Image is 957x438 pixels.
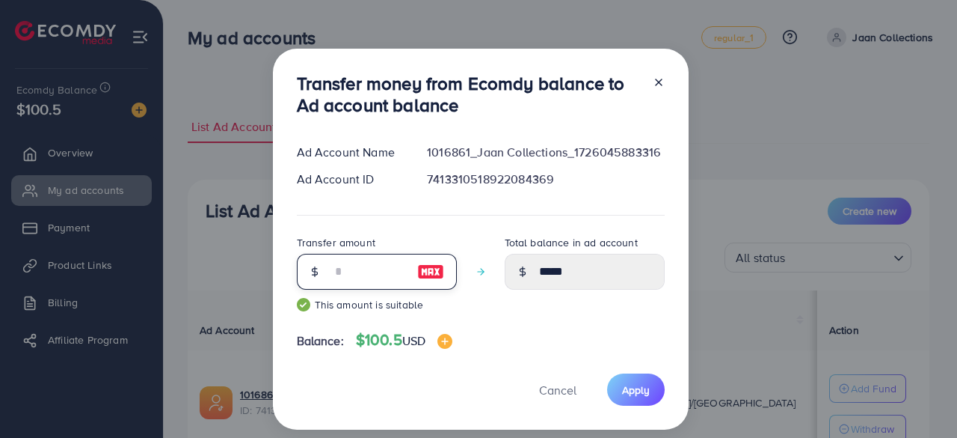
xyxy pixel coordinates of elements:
[415,144,676,161] div: 1016861_Jaan Collections_1726045883316
[415,171,676,188] div: 7413310518922084369
[285,171,416,188] div: Ad Account ID
[437,334,452,349] img: image
[297,235,375,250] label: Transfer amount
[297,297,457,312] small: This amount is suitable
[356,331,452,350] h4: $100.5
[285,144,416,161] div: Ad Account Name
[607,374,665,406] button: Apply
[297,298,310,311] img: guide
[520,374,595,406] button: Cancel
[417,263,444,281] img: image
[539,382,576,398] span: Cancel
[297,73,641,116] h3: Transfer money from Ecomdy balance to Ad account balance
[893,371,946,427] iframe: Chat
[505,235,638,250] label: Total balance in ad account
[622,383,650,398] span: Apply
[402,332,425,349] span: USD
[297,332,344,350] span: Balance:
